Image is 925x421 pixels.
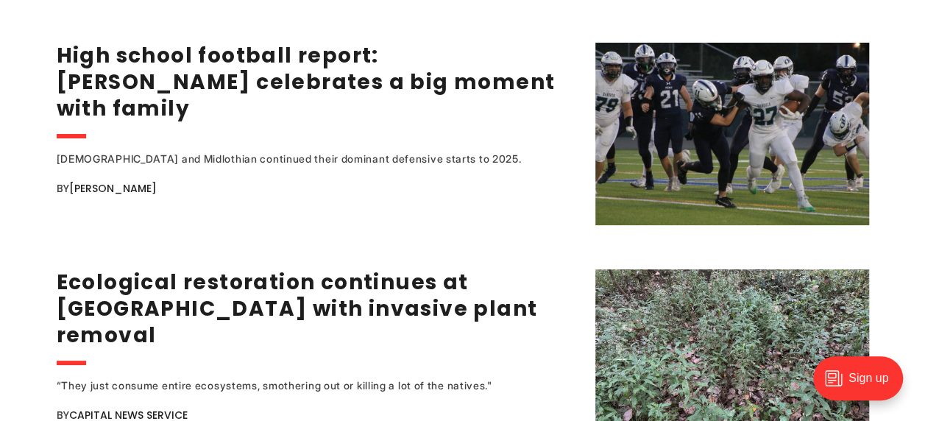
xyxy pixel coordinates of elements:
iframe: portal-trigger [801,349,925,421]
a: [PERSON_NAME] [69,181,157,196]
img: High school football report: Atlee's Dewey celebrates a big moment with family [595,43,869,225]
a: High school football report: [PERSON_NAME] celebrates a big moment with family [57,41,556,123]
a: Ecological restoration continues at [GEOGRAPHIC_DATA] with invasive plant removal [57,268,538,350]
div: “They just consume entire ecosystems, smothering out or killing a lot of the natives." [57,377,535,395]
div: [DEMOGRAPHIC_DATA] and Midlothian continued their dominant defensive starts to 2025. [57,150,535,168]
div: By [57,180,577,197]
